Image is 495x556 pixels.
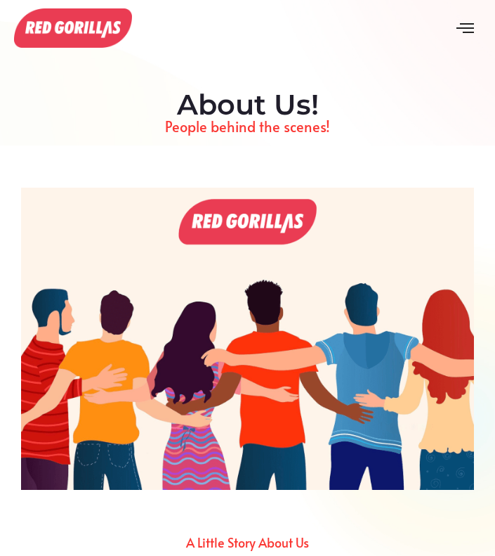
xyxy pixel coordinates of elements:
[7,115,488,138] p: People behind the scenes!
[14,8,132,48] img: About Us!
[14,532,481,554] p: A Little Story About Us
[21,188,474,490] img: About Us!
[435,5,495,53] button: open-menu
[7,88,488,122] h2: About Us!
